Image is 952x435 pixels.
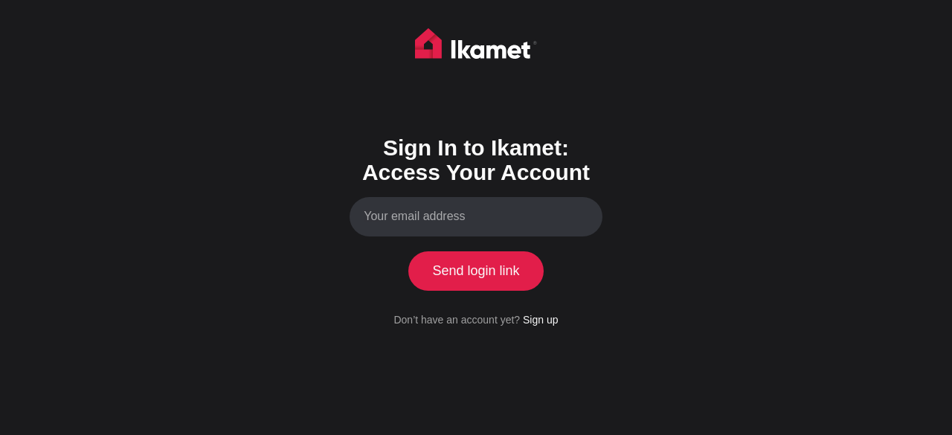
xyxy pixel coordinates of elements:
h1: Sign In to Ikamet: Access Your Account [350,135,602,184]
img: Ikamet home [415,28,537,65]
button: Send login link [408,251,544,290]
a: Sign up [523,314,558,326]
input: Your email address [350,197,602,236]
span: Don’t have an account yet? [393,314,520,326]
